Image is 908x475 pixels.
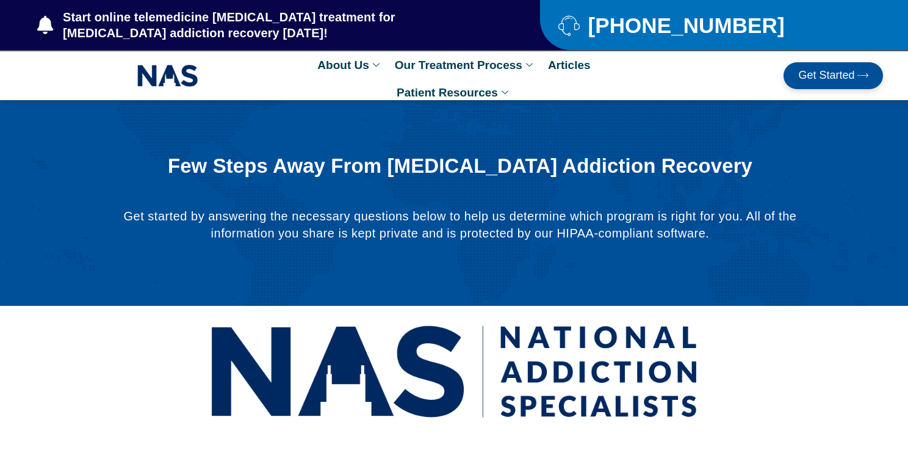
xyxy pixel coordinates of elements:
a: [PHONE_NUMBER] [558,15,853,36]
a: Get Started [784,62,883,89]
a: About Us [311,51,388,79]
a: Articles [542,51,597,79]
span: Start online telemedicine [MEDICAL_DATA] treatment for [MEDICAL_DATA] addiction recovery [DATE]! [60,9,491,41]
p: Get started by answering the necessary questions below to help us determine which program is righ... [123,208,798,242]
a: Start online telemedicine [MEDICAL_DATA] treatment for [MEDICAL_DATA] addiction recovery [DATE]! [37,9,491,41]
h1: Few Steps Away From [MEDICAL_DATA] Addiction Recovery [153,155,767,177]
a: Our Treatment Process [389,51,542,79]
img: NAS_email_signature-removebg-preview.png [137,62,198,90]
span: Get Started [798,70,854,82]
span: [PHONE_NUMBER] [585,18,784,33]
a: Patient Resources [391,79,517,106]
img: National Addiction Specialists [210,312,698,431]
